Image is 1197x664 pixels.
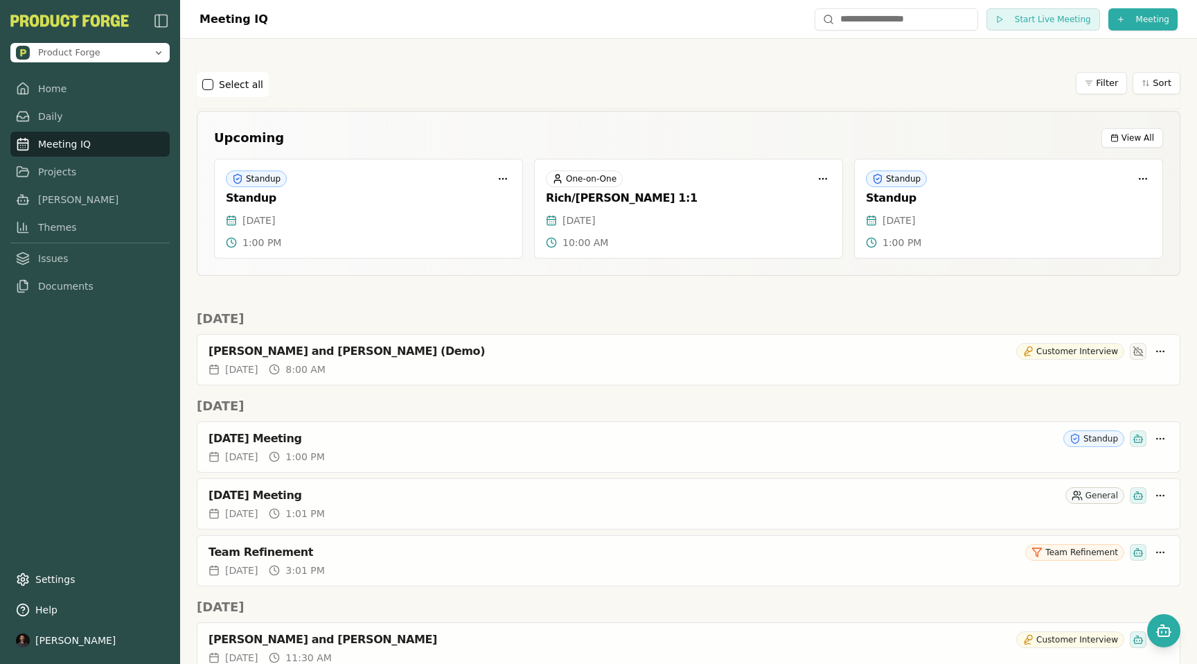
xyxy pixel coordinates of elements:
h2: Upcoming [214,128,284,148]
div: Team Refinement [1025,544,1124,561]
div: Smith has not been invited [1130,343,1146,360]
span: 1:01 PM [285,507,324,521]
span: [DATE] [883,213,915,227]
button: Filter [1076,72,1127,94]
img: Product Forge [10,15,129,27]
div: Standup [866,191,1151,205]
a: Projects [10,159,170,184]
a: Documents [10,274,170,299]
button: [PERSON_NAME] [10,628,170,653]
div: Team Refinement [209,545,1020,559]
span: 10:00 AM [562,236,608,250]
div: [PERSON_NAME] and [PERSON_NAME] [209,633,1011,647]
span: 1:00 PM [883,236,921,250]
a: [DATE] MeetingGeneral[DATE]1:01 PM [197,478,1180,530]
span: [DATE] [242,213,275,227]
a: Home [10,76,170,101]
span: Product Forge [38,46,100,59]
span: 1:00 PM [242,236,281,250]
div: Smith has been invited [1130,631,1146,648]
button: Open organization switcher [10,43,170,62]
div: Smith has been invited [1130,544,1146,561]
h2: [DATE] [197,309,1180,329]
a: Daily [10,104,170,129]
h2: [DATE] [197,597,1180,617]
div: Customer Interview [1016,631,1124,648]
button: Help [10,597,170,622]
button: View All [1101,128,1163,148]
button: More options [1152,544,1169,561]
span: Start Live Meeting [1015,14,1091,25]
button: More options [495,171,511,187]
button: Start Live Meeting [986,8,1100,30]
h1: Meeting IQ [199,11,268,28]
button: More options [1152,487,1169,504]
div: [DATE] Meeting [209,489,1060,503]
span: View All [1121,132,1154,143]
span: Meeting [1136,14,1169,25]
div: Standup [226,191,511,205]
button: Close Sidebar [153,12,170,29]
div: Standup [866,171,927,187]
button: PF-Logo [10,15,129,27]
div: Smith has been invited [1130,487,1146,504]
img: Product Forge [16,46,30,60]
button: More options [1135,171,1151,187]
a: Themes [10,215,170,240]
button: Open chat [1147,614,1180,647]
span: [DATE] [225,362,258,376]
div: One-on-One [546,171,623,187]
span: 3:01 PM [285,563,324,577]
img: sidebar [153,12,170,29]
a: [DATE] MeetingStandup[DATE]1:00 PM [197,421,1180,473]
div: Standup [1063,430,1124,447]
a: [PERSON_NAME] [10,187,170,212]
div: General [1065,487,1124,504]
div: Standup [226,171,287,187]
div: Customer Interview [1016,343,1124,360]
a: Meeting IQ [10,132,170,157]
span: 8:00 AM [285,362,326,376]
span: [DATE] [562,213,595,227]
button: More options [815,171,831,187]
span: [DATE] [225,563,258,577]
div: Rich/[PERSON_NAME] 1:1 [546,191,831,205]
div: [DATE] Meeting [209,432,1058,446]
span: 1:00 PM [285,450,324,464]
span: [DATE] [225,450,258,464]
div: Smith has been invited [1130,430,1146,447]
button: Meeting [1108,8,1178,30]
button: Sort [1133,72,1180,94]
a: Settings [10,567,170,592]
label: Select all [219,78,263,91]
button: More options [1152,343,1169,360]
a: Team RefinementTeam Refinement[DATE]3:01 PM [197,535,1180,586]
a: [PERSON_NAME] and [PERSON_NAME] (Demo)Customer Interview[DATE]8:00 AM [197,334,1180,385]
h2: [DATE] [197,396,1180,416]
div: [PERSON_NAME] and [PERSON_NAME] (Demo) [209,344,1011,358]
button: More options [1152,430,1169,447]
img: profile [16,634,30,647]
a: Issues [10,246,170,271]
span: [DATE] [225,507,258,521]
